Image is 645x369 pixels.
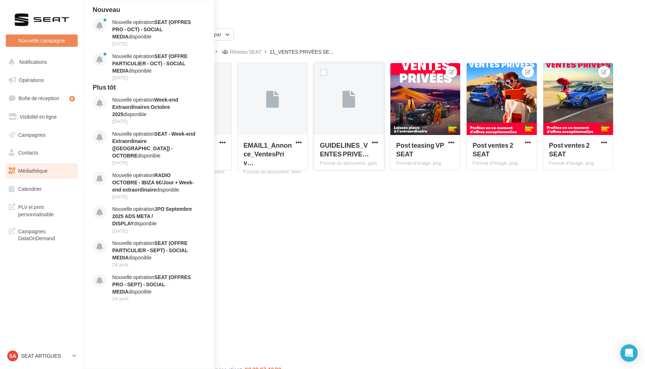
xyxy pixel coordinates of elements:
a: Campagnes DataOnDemand [4,224,79,245]
div: Format d'image: png [549,160,607,167]
span: PLV et print personnalisable [18,202,75,218]
a: PLV et print personnalisable [4,199,79,221]
p: SEAT ARTIGUES [21,352,69,360]
a: Opérations [4,73,79,88]
a: Calendrier [4,181,79,197]
span: Calendrier [18,186,42,192]
span: Notifications [19,59,47,65]
div: Format d'image: png [396,160,454,167]
div: Format d'image: png [472,160,531,167]
span: EMAIL1_Annonce_VentesPrivées_SEAT [244,141,292,167]
span: Campagnes DataOnDemand [18,226,75,242]
span: 11_VENTES PRIVÉES SE... [269,48,333,56]
a: Boîte de réception6 [4,90,79,106]
div: 6 [69,96,75,102]
div: Open Intercom Messenger [620,344,638,362]
span: Visibilité en ligne [20,114,57,120]
a: Visibilité en ligne [4,109,79,124]
span: Post ventes 2 SEAT [549,141,590,158]
span: SA [9,352,16,360]
div: Réseau SEAT [230,48,261,56]
div: Format du document: html [244,169,302,175]
a: Médiathèque [4,163,79,179]
span: Opérations [19,77,44,83]
a: Campagnes [4,127,79,143]
span: Médiathèque [18,168,48,174]
span: Boîte de réception [19,95,59,101]
span: Contacts [18,149,38,156]
span: Post ventes 2 SEAT [472,141,513,158]
div: Format du document: pptx [320,160,378,167]
a: Contacts [4,145,79,160]
span: Campagnes [18,131,46,138]
button: Nouvelle campagne [6,34,78,47]
span: GUIDELINES_VENTES PRIVEES SEAT & LES AVANT PRMIERES CUPRA [320,141,369,158]
button: Notifications [4,54,76,70]
div: Médiathèque [92,12,636,22]
span: Post teasing VP SEAT [396,141,444,158]
a: SA SEAT ARTIGUES [6,349,78,363]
